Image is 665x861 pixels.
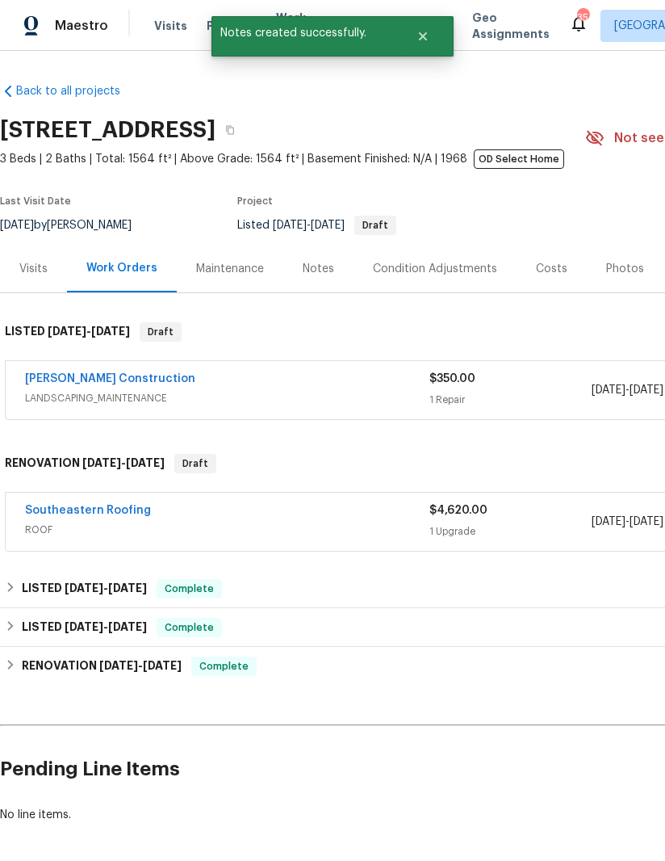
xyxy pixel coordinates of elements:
[577,10,588,26] div: 35
[108,582,147,594] span: [DATE]
[472,10,550,42] span: Geo Assignments
[154,18,187,34] span: Visits
[48,325,130,337] span: -
[429,505,487,516] span: $4,620.00
[65,621,147,632] span: -
[65,621,103,632] span: [DATE]
[22,579,147,598] h6: LISTED
[193,658,255,674] span: Complete
[629,516,663,527] span: [DATE]
[158,581,220,597] span: Complete
[158,619,220,636] span: Complete
[276,10,317,42] span: Work Orders
[19,261,48,277] div: Visits
[396,20,450,52] button: Close
[196,261,264,277] div: Maintenance
[65,582,103,594] span: [DATE]
[65,582,147,594] span: -
[606,261,644,277] div: Photos
[215,115,245,145] button: Copy Address
[143,660,182,671] span: [DATE]
[373,261,497,277] div: Condition Adjustments
[592,384,625,396] span: [DATE]
[356,220,395,230] span: Draft
[211,16,396,50] span: Notes created successfully.
[273,220,307,231] span: [DATE]
[429,392,591,408] div: 1 Repair
[108,621,147,632] span: [DATE]
[311,220,345,231] span: [DATE]
[237,196,273,206] span: Project
[474,149,564,169] span: OD Select Home
[55,18,108,34] span: Maestro
[48,325,86,337] span: [DATE]
[22,618,147,637] h6: LISTED
[273,220,345,231] span: -
[22,657,182,676] h6: RENOVATION
[25,505,151,516] a: Southeastern Roofing
[5,322,130,342] h6: LISTED
[176,456,215,472] span: Draft
[237,220,396,231] span: Listed
[303,261,334,277] div: Notes
[25,522,429,538] span: ROOF
[141,324,180,340] span: Draft
[629,384,663,396] span: [DATE]
[429,523,591,540] div: 1 Upgrade
[5,454,165,473] h6: RENOVATION
[592,382,663,398] span: -
[86,260,157,276] div: Work Orders
[82,457,121,468] span: [DATE]
[592,516,625,527] span: [DATE]
[592,514,663,530] span: -
[25,373,195,384] a: [PERSON_NAME] Construction
[91,325,130,337] span: [DATE]
[25,390,429,406] span: LANDSCAPING_MAINTENANCE
[126,457,165,468] span: [DATE]
[429,373,475,384] span: $350.00
[536,261,567,277] div: Costs
[99,660,182,671] span: -
[82,457,165,468] span: -
[207,18,257,34] span: Projects
[99,660,138,671] span: [DATE]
